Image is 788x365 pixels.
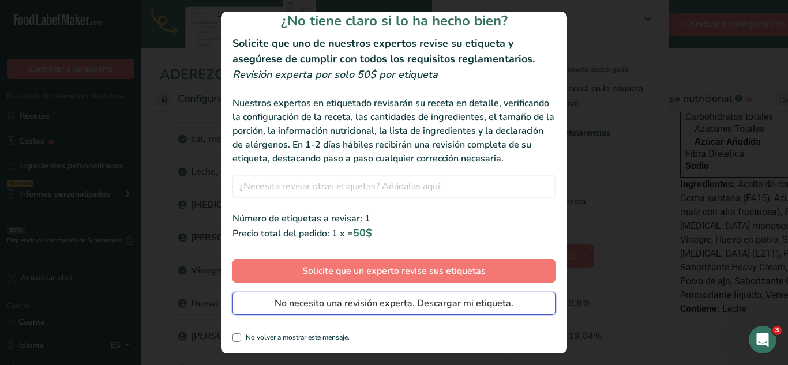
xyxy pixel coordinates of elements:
[749,326,776,353] iframe: Chat en vivo de Intercom
[232,67,556,82] div: Revisión experta por solo 50$ por etiqueta
[232,212,370,225] font: Número de etiquetas a revisar: 1
[281,12,508,30] font: ¿No tiene claro si lo ha hecho bien?
[232,292,556,315] button: No necesito una revisión experta. Descargar mi etiqueta.
[775,326,779,334] font: 3
[232,175,556,198] input: ¿Necesita revisar otras etiquetas? Añádalas aquí.
[232,227,353,240] font: Precio total del pedido: 1 x =
[353,226,372,240] span: 50$
[232,36,535,66] font: Solicite que uno de nuestros expertos revise su etiqueta y asegúrese de cumplir con todos los req...
[232,97,554,165] font: Nuestros expertos en etiquetado revisarán su receta en detalle, verificando la configuración de l...
[275,297,513,310] font: No necesito una revisión experta. Descargar mi etiqueta.
[232,259,556,283] button: Solicite que un experto revise sus etiquetas
[246,333,350,342] font: No volver a mostrar este mensaje.
[302,265,486,277] font: Solicite que un experto revise sus etiquetas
